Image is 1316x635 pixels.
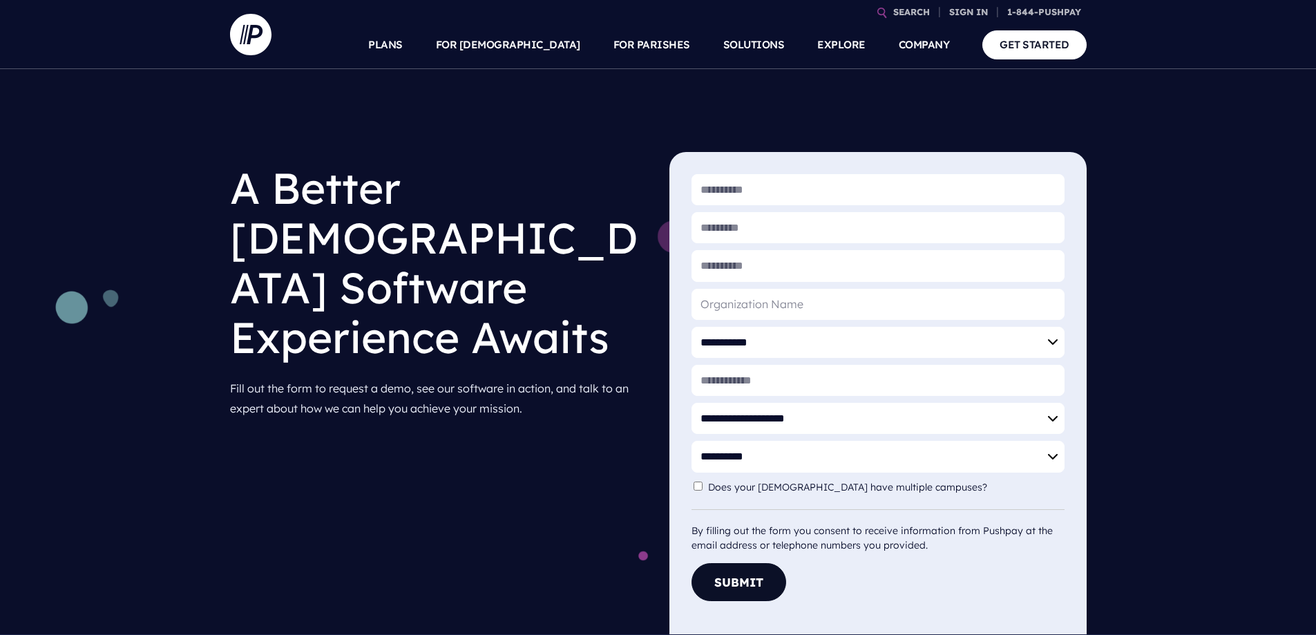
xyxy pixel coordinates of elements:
[230,373,647,424] p: Fill out the form to request a demo, see our software in action, and talk to an expert about how ...
[708,482,994,493] label: Does your [DEMOGRAPHIC_DATA] have multiple campuses?
[982,30,1087,59] a: GET STARTED
[613,21,690,69] a: FOR PARISHES
[436,21,580,69] a: FOR [DEMOGRAPHIC_DATA]
[692,509,1065,553] div: By filling out the form you consent to receive information from Pushpay at the email address or t...
[817,21,866,69] a: EXPLORE
[368,21,403,69] a: PLANS
[723,21,785,69] a: SOLUTIONS
[899,21,950,69] a: COMPANY
[692,563,786,601] button: Submit
[692,289,1065,320] input: Organization Name
[230,152,647,373] h1: A Better [DEMOGRAPHIC_DATA] Software Experience Awaits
